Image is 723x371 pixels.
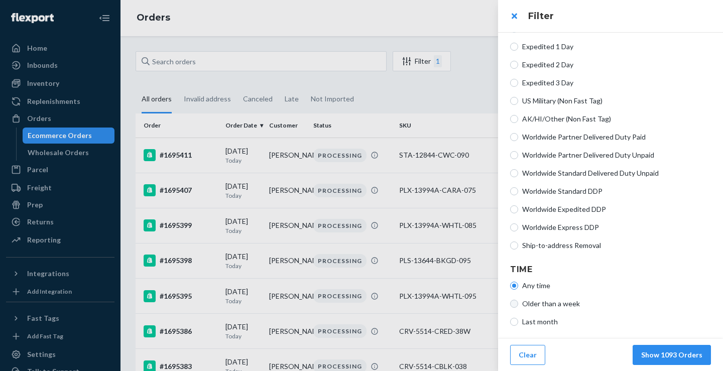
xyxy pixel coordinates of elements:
[510,205,518,213] input: Worldwide Expedited DDP
[510,151,518,159] input: Worldwide Partner Delivered Duty Unpaid
[522,299,711,309] span: Older than a week
[510,345,545,365] button: Clear
[522,96,711,106] span: US Military (Non Fast Tag)
[522,204,711,214] span: Worldwide Expedited DDP
[510,133,518,141] input: Worldwide Partner Delivered Duty Paid
[522,60,711,70] span: Expedited 2 Day
[633,345,711,365] button: Show 1093 Orders
[522,150,711,160] span: Worldwide Partner Delivered Duty Unpaid
[522,114,711,124] span: AK/HI/Other (Non Fast Tag)
[510,187,518,195] input: Worldwide Standard DDP
[522,78,711,88] span: Expedited 3 Day
[510,61,518,69] input: Expedited 2 Day
[510,223,518,231] input: Worldwide Express DDP
[510,79,518,87] input: Expedited 3 Day
[522,281,711,291] span: Any time
[504,6,524,26] button: close
[522,132,711,142] span: Worldwide Partner Delivered Duty Paid
[522,240,711,251] span: Ship-to-address Removal
[510,282,518,290] input: Any time
[510,300,518,308] input: Older than a week
[528,10,711,23] h3: Filter
[510,97,518,105] input: US Military (Non Fast Tag)
[510,169,518,177] input: Worldwide Standard Delivered Duty Unpaid
[510,318,518,326] input: Last month
[522,317,711,327] span: Last month
[522,222,711,232] span: Worldwide Express DDP
[510,115,518,123] input: AK/HI/Other (Non Fast Tag)
[522,42,711,52] span: Expedited 1 Day
[522,186,711,196] span: Worldwide Standard DDP
[510,241,518,250] input: Ship-to-address Removal
[510,43,518,51] input: Expedited 1 Day
[510,264,711,276] h4: Time
[522,168,711,178] span: Worldwide Standard Delivered Duty Unpaid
